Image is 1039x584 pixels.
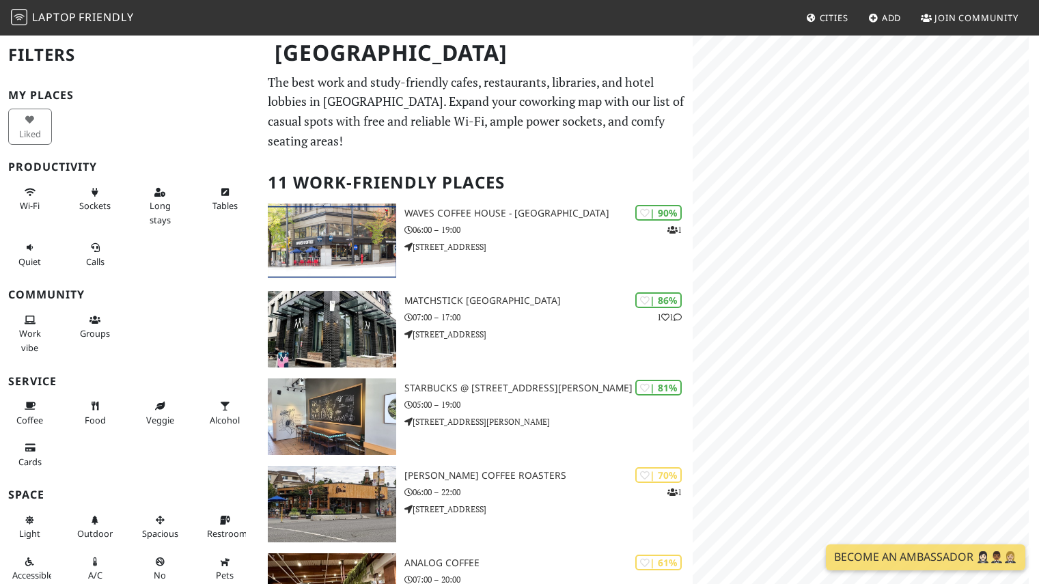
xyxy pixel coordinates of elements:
[820,12,848,24] span: Cities
[635,292,682,308] div: | 86%
[18,456,42,468] span: Credit cards
[934,12,1019,24] span: Join Community
[86,255,105,268] span: Video/audio calls
[260,378,693,455] a: Starbucks @ 850 Powell St | 81% Starbucks @ [STREET_ADDRESS][PERSON_NAME] 05:00 – 19:00 [STREET_A...
[404,557,693,569] h3: Analog Coffee
[210,414,240,426] span: Alcohol
[138,395,182,431] button: Veggie
[12,569,53,581] span: Accessible
[404,240,693,253] p: [STREET_ADDRESS]
[79,10,133,25] span: Friendly
[404,311,693,324] p: 07:00 – 17:00
[20,199,40,212] span: Stable Wi-Fi
[73,236,117,273] button: Calls
[404,208,693,219] h3: Waves Coffee House - [GEOGRAPHIC_DATA]
[404,470,693,482] h3: [PERSON_NAME] Coffee Roasters
[142,527,178,540] span: Spacious
[138,509,182,545] button: Spacious
[73,309,117,345] button: Groups
[8,395,52,431] button: Coffee
[635,380,682,395] div: | 81%
[19,527,40,540] span: Natural light
[404,383,693,394] h3: Starbucks @ [STREET_ADDRESS][PERSON_NAME]
[73,395,117,431] button: Food
[268,72,684,151] p: The best work and study-friendly cafes, restaurants, libraries, and hotel lobbies in [GEOGRAPHIC_...
[216,569,234,581] span: Pet friendly
[8,89,251,102] h3: My Places
[203,509,247,545] button: Restroom
[863,5,907,30] a: Add
[11,6,134,30] a: LaptopFriendly LaptopFriendly
[635,467,682,483] div: | 70%
[8,509,52,545] button: Light
[264,34,690,72] h1: [GEOGRAPHIC_DATA]
[404,295,693,307] h3: Matchstick [GEOGRAPHIC_DATA]
[207,527,247,540] span: Restroom
[268,466,396,542] img: JJ Bean Coffee Roasters
[16,414,43,426] span: Coffee
[19,327,41,353] span: People working
[203,395,247,431] button: Alcohol
[826,544,1025,570] a: Become an Ambassador 🤵🏻‍♀️🤵🏾‍♂️🤵🏼‍♀️
[146,414,174,426] span: Veggie
[268,291,396,367] img: Matchstick Davie Street
[8,236,52,273] button: Quiet
[801,5,854,30] a: Cities
[77,527,113,540] span: Outdoor area
[268,378,396,455] img: Starbucks @ 850 Powell St
[667,486,682,499] p: 1
[260,204,693,280] a: Waves Coffee House - Hastings | 90% 1 Waves Coffee House - [GEOGRAPHIC_DATA] 06:00 – 19:00 [STREE...
[8,34,251,76] h2: Filters
[73,509,117,545] button: Outdoor
[8,436,52,473] button: Cards
[404,223,693,236] p: 06:00 – 19:00
[138,181,182,231] button: Long stays
[32,10,77,25] span: Laptop
[260,466,693,542] a: JJ Bean Coffee Roasters | 70% 1 [PERSON_NAME] Coffee Roasters 06:00 – 22:00 [STREET_ADDRESS]
[8,181,52,217] button: Wi-Fi
[11,9,27,25] img: LaptopFriendly
[18,255,41,268] span: Quiet
[404,398,693,411] p: 05:00 – 19:00
[404,415,693,428] p: [STREET_ADDRESS][PERSON_NAME]
[150,199,171,225] span: Long stays
[404,503,693,516] p: [STREET_ADDRESS]
[8,375,251,388] h3: Service
[667,223,682,236] p: 1
[915,5,1024,30] a: Join Community
[212,199,238,212] span: Work-friendly tables
[8,288,251,301] h3: Community
[404,486,693,499] p: 06:00 – 22:00
[8,488,251,501] h3: Space
[8,161,251,173] h3: Productivity
[404,328,693,341] p: [STREET_ADDRESS]
[260,291,693,367] a: Matchstick Davie Street | 86% 11 Matchstick [GEOGRAPHIC_DATA] 07:00 – 17:00 [STREET_ADDRESS]
[85,414,106,426] span: Food
[268,204,396,280] img: Waves Coffee House - Hastings
[8,309,52,359] button: Work vibe
[88,569,102,581] span: Air conditioned
[635,205,682,221] div: | 90%
[635,555,682,570] div: | 61%
[79,199,111,212] span: Power sockets
[657,311,682,324] p: 1 1
[80,327,110,339] span: Group tables
[73,181,117,217] button: Sockets
[203,181,247,217] button: Tables
[882,12,902,24] span: Add
[268,162,684,204] h2: 11 Work-Friendly Places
